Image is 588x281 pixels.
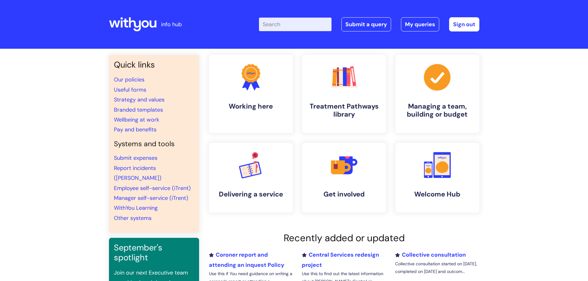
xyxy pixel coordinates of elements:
[209,232,479,244] h2: Recently added or updated
[259,17,479,31] div: | -
[214,102,288,110] h4: Working here
[114,106,163,114] a: Branded templates
[209,143,293,213] a: Delivering a service
[209,251,284,268] a: Coroner report and attending an inquest Policy
[114,86,146,93] a: Useful forms
[114,116,159,123] a: Wellbeing at work
[302,55,386,133] a: Treatment Pathways library
[114,184,191,192] a: Employee self-service (iTrent)
[114,60,194,70] h3: Quick links
[395,260,479,275] p: Collective consultation started on [DATE], completed on [DATE] and outcom...
[395,251,466,258] a: Collective consultation
[209,55,293,133] a: Working here
[114,164,161,182] a: Report incidents ([PERSON_NAME])
[114,126,156,133] a: Pay and benefits
[114,243,194,263] h3: September's spotlight
[341,17,391,31] a: Submit a query
[302,251,379,268] a: Central Services redesign project
[395,55,479,133] a: Managing a team, building or budget
[400,102,474,119] h4: Managing a team, building or budget
[114,214,152,222] a: Other systems
[302,143,386,213] a: Get involved
[449,17,479,31] a: Sign out
[114,204,158,212] a: WithYou Learning
[214,190,288,198] h4: Delivering a service
[259,18,332,31] input: Search
[307,102,381,119] h4: Treatment Pathways library
[401,17,439,31] a: My queries
[307,190,381,198] h4: Get involved
[400,190,474,198] h4: Welcome Hub
[114,140,194,148] h4: Systems and tools
[161,19,182,29] p: info hub
[395,143,479,213] a: Welcome Hub
[114,76,144,83] a: Our policies
[114,194,188,202] a: Manager self-service (iTrent)
[114,96,165,103] a: Strategy and values
[114,154,157,162] a: Submit expenses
